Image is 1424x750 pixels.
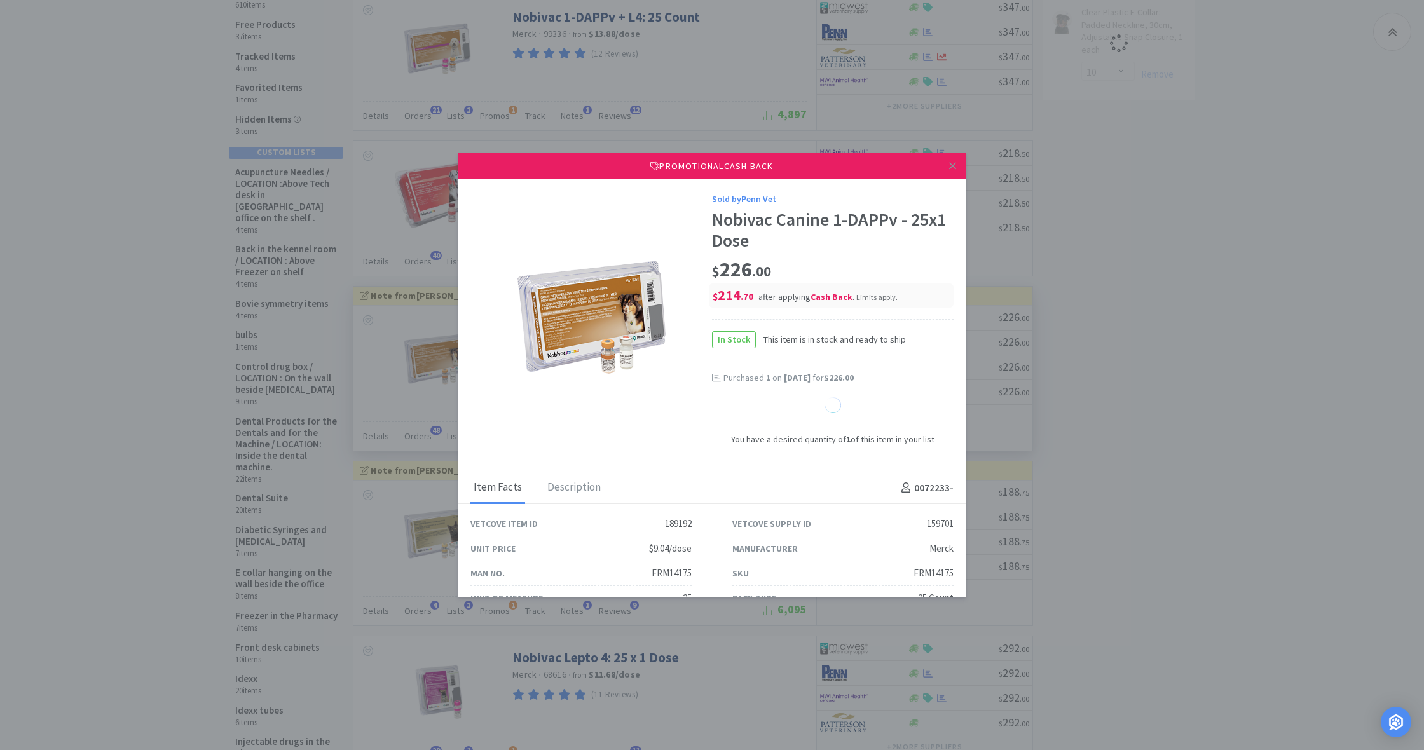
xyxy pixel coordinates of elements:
div: Purchased on for [723,372,954,385]
i: Cash Back [811,291,852,303]
span: . 00 [752,262,771,280]
div: Description [544,472,604,504]
img: ace558e828fa45f28f9e48bef05709b1_159701.png [509,236,674,402]
div: SKU [732,566,749,580]
div: 25 [683,590,692,606]
h4: 0072233 - [896,480,954,496]
span: $ [713,290,718,303]
span: after applying . [758,291,898,303]
div: FRM14175 [652,566,692,581]
span: 226 [712,257,771,282]
div: You have a desired quantity of of this item in your list [712,432,954,446]
div: Vetcove Item ID [470,517,538,531]
div: . [856,291,898,303]
span: [DATE] [784,372,811,383]
div: Promotional Cash Back [458,153,966,179]
span: $226.00 [824,372,854,383]
div: 25 Count [918,590,954,606]
div: Unit Price [470,542,516,556]
div: Sold by Penn Vet [712,192,954,206]
span: 214 [713,286,753,304]
span: . 70 [741,290,753,303]
div: Item Facts [470,472,525,504]
div: Manufacturer [732,542,798,556]
div: FRM14175 [914,566,954,581]
div: Open Intercom Messenger [1381,707,1411,737]
span: $ [712,262,720,280]
span: This item is in stock and ready to ship [756,332,906,346]
div: 189192 [665,516,692,531]
div: Nobivac Canine 1-DAPPv - 25x1 Dose [712,209,954,252]
span: In Stock [713,332,755,348]
div: Unit of Measure [470,591,543,605]
span: Limits apply [856,292,896,302]
div: 159701 [927,516,954,531]
div: $9.04/dose [649,541,692,556]
div: Vetcove Supply ID [732,517,811,531]
span: 1 [766,372,770,383]
div: Pack Type [732,591,776,605]
div: Man No. [470,566,505,580]
strong: 1 [846,433,851,445]
div: Merck [929,541,954,556]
